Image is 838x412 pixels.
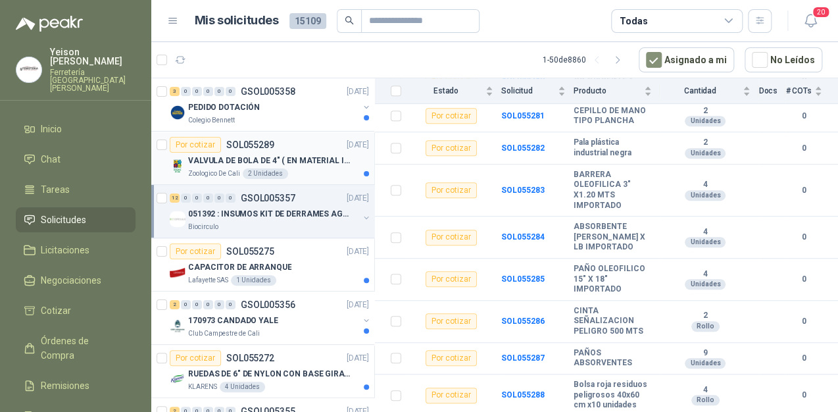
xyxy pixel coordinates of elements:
p: PEDIDO DOTACIÓN [188,101,260,114]
a: 3 0 0 0 0 0 GSOL005358[DATE] Company LogoPEDIDO DOTACIÓNColegio Bennett [170,84,372,126]
a: Órdenes de Compra [16,328,136,368]
div: 2 [170,300,180,309]
a: SOL055286 [501,317,545,326]
a: 12 0 0 0 0 0 GSOL005357[DATE] Company Logo051392 : INSUMOS KIT DE DERRAMES AGOSTO 2025Biocirculo [170,190,372,232]
p: RUEDAS DE 6" DE NYLON CON BASE GIRATORIA EN ACERO INOXIDABLE [188,368,352,380]
div: Unidades [685,190,726,201]
p: Colegio Bennett [188,115,235,126]
img: Company Logo [170,371,185,387]
a: SOL055281 [501,111,545,120]
img: Company Logo [16,57,41,82]
div: 3 [170,87,180,96]
button: Asignado a mi [639,47,734,72]
a: Cotizar [16,298,136,323]
p: Yeison [PERSON_NAME] [50,47,136,66]
span: Negociaciones [41,273,101,288]
p: 170973 CANDADO YALE [188,315,278,327]
a: Chat [16,147,136,172]
div: 1 - 50 de 8860 [543,49,628,70]
a: SOL055287 [501,353,545,363]
span: Tareas [41,182,70,197]
a: Tareas [16,177,136,202]
div: Unidades [685,279,726,290]
p: [DATE] [347,139,369,151]
a: Solicitudes [16,207,136,232]
a: Inicio [16,116,136,142]
span: Inicio [41,122,62,136]
p: [DATE] [347,299,369,311]
div: Por cotizar [170,244,221,259]
span: Remisiones [41,378,89,393]
div: Todas [620,14,647,28]
b: 4 [660,180,751,190]
div: Por cotizar [426,388,477,403]
a: SOL055283 [501,186,545,195]
div: 0 [192,193,202,203]
p: [DATE] [347,245,369,258]
p: CAPACITOR DE ARRANQUE [188,261,291,274]
div: 0 [214,300,224,309]
a: Por cotizarSOL055289[DATE] Company LogoVALVULA DE BOLA DE 4" ( EN MATERIAL INTERNO EN PVDF )Zoolo... [151,132,374,185]
p: SOL055275 [226,247,274,256]
a: 2 0 0 0 0 0 GSOL005356[DATE] Company Logo170973 CANDADO YALEClub Campestre de Cali [170,297,372,339]
b: 4 [660,385,751,396]
th: Solicitud [501,78,574,104]
b: 4 [660,269,751,280]
div: Por cotizar [426,182,477,198]
div: 0 [192,87,202,96]
p: [DATE] [347,352,369,365]
div: 0 [226,300,235,309]
div: 0 [214,193,224,203]
div: Por cotizar [170,137,221,153]
b: BARRERA OLEOFILICA 3" X1.20 MTS IMPORTADO [574,170,652,211]
b: 0 [785,352,822,365]
b: 0 [785,389,822,401]
span: Chat [41,152,61,167]
b: Bolsa roja residuos peligrosos 40x60 cm x10 unidades [574,380,652,411]
span: Licitaciones [41,243,89,257]
p: KLARENS [188,382,217,392]
button: No Leídos [745,47,822,72]
a: SOL055282 [501,143,545,153]
th: Producto [574,78,660,104]
p: Lafayette SAS [188,275,228,286]
div: 0 [181,300,191,309]
div: Por cotizar [426,230,477,245]
p: Zoologico De Cali [188,168,240,179]
th: Cantidad [660,78,758,104]
b: 2 [660,311,751,321]
div: Por cotizar [426,108,477,124]
p: GSOL005358 [241,87,295,96]
a: Licitaciones [16,238,136,263]
p: [DATE] [347,192,369,205]
div: Rollo [691,395,720,405]
div: Por cotizar [170,350,221,366]
img: Company Logo [170,158,185,174]
b: 0 [785,231,822,244]
div: Unidades [685,148,726,159]
img: Company Logo [170,318,185,334]
button: 20 [799,9,822,33]
div: Unidades [685,116,726,126]
div: Por cotizar [426,140,477,156]
img: Company Logo [170,105,185,120]
div: Por cotizar [426,313,477,329]
div: 0 [226,193,235,203]
a: SOL055288 [501,390,545,399]
a: SOL055284 [501,232,545,242]
b: 0 [785,184,822,197]
p: SOL055289 [226,140,274,149]
p: GSOL005356 [241,300,295,309]
b: CEPILLO DE MANO TIPO PLANCHA [574,106,652,126]
p: [DATE] [347,86,369,98]
span: Solicitudes [41,213,86,227]
h1: Mis solicitudes [195,11,279,30]
div: Unidades [685,237,726,247]
b: CINTA SEÑALIZACION PELIGRO 500 MTS [574,306,652,337]
span: search [345,16,354,25]
span: Cotizar [41,303,71,318]
div: Rollo [691,321,720,332]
